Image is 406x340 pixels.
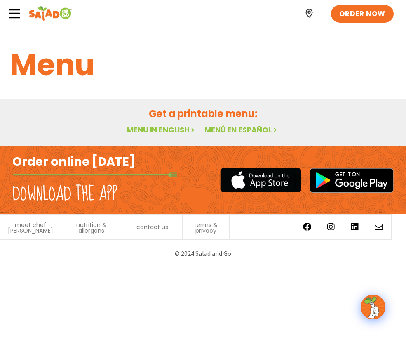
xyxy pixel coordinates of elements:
a: nutrition & allergens [66,222,117,234]
img: wpChatIcon [361,295,385,319]
a: contact us [136,224,168,230]
p: © 2024 Salad and Go [8,248,398,259]
h2: Get a printable menu: [10,106,396,121]
img: fork [12,172,177,177]
h1: Menu [10,42,396,87]
img: appstore [220,167,301,194]
a: ORDER NOW [331,5,394,23]
img: Header logo [29,5,72,22]
img: google_play [310,168,394,193]
a: terms & privacy [187,222,225,234]
h2: Order online [DATE] [12,154,136,170]
a: Menú en español [204,125,279,135]
h2: Download the app [12,183,117,206]
a: Menu in English [127,125,196,135]
span: ORDER NOW [339,9,385,19]
a: meet chef [PERSON_NAME] [5,222,56,234]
